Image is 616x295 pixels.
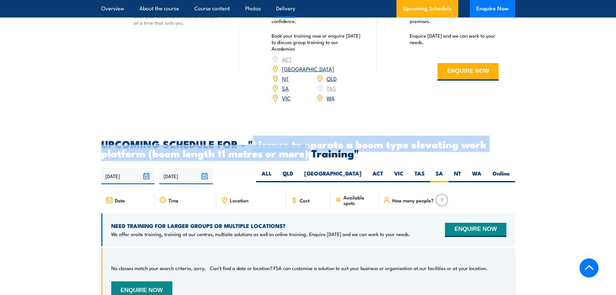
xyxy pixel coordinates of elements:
p: Book your training now or enquire [DATE] to discuss group training to our Academies [272,32,361,52]
p: No classes match your search criteria, sorry. [111,265,206,271]
a: [GEOGRAPHIC_DATA] [282,65,334,73]
a: NT [282,74,289,82]
label: [GEOGRAPHIC_DATA] [299,170,367,182]
button: ENQUIRE NOW [438,63,499,81]
h2: UPCOMING SCHEDULE FOR - "Licence to operate a boom type elevating work platform (boom length 11 m... [101,139,515,157]
a: QLD [327,74,337,82]
button: ENQUIRE NOW [445,223,506,237]
label: ALL [256,170,277,182]
label: SA [430,170,448,182]
a: SA [282,84,289,92]
span: Date [115,198,125,203]
span: Cost [300,198,309,203]
span: Time [168,198,178,203]
span: How many people? [392,198,434,203]
p: Can’t find a date or location? FSA can customise a solution to suit your business or organisation... [210,265,488,271]
label: QLD [277,170,299,182]
a: WA [327,94,335,102]
a: VIC [282,94,290,102]
span: Available spots [343,195,374,206]
input: From date [101,168,155,184]
label: WA [467,170,487,182]
label: VIC [389,170,409,182]
h4: NEED TRAINING FOR LARGER GROUPS OR MULTIPLE LOCATIONS? [111,222,410,229]
label: ACT [367,170,389,182]
input: To date [159,168,213,184]
p: Enquire [DATE] and we can work to your needs. [410,32,499,45]
label: Online [487,170,515,182]
span: Location [230,198,248,203]
p: We offer onsite training, training at our centres, multisite solutions as well as online training... [111,231,410,237]
label: TAS [409,170,430,182]
p: Book your seats via the course schedule at a time that suits you. [134,13,223,26]
label: NT [448,170,467,182]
